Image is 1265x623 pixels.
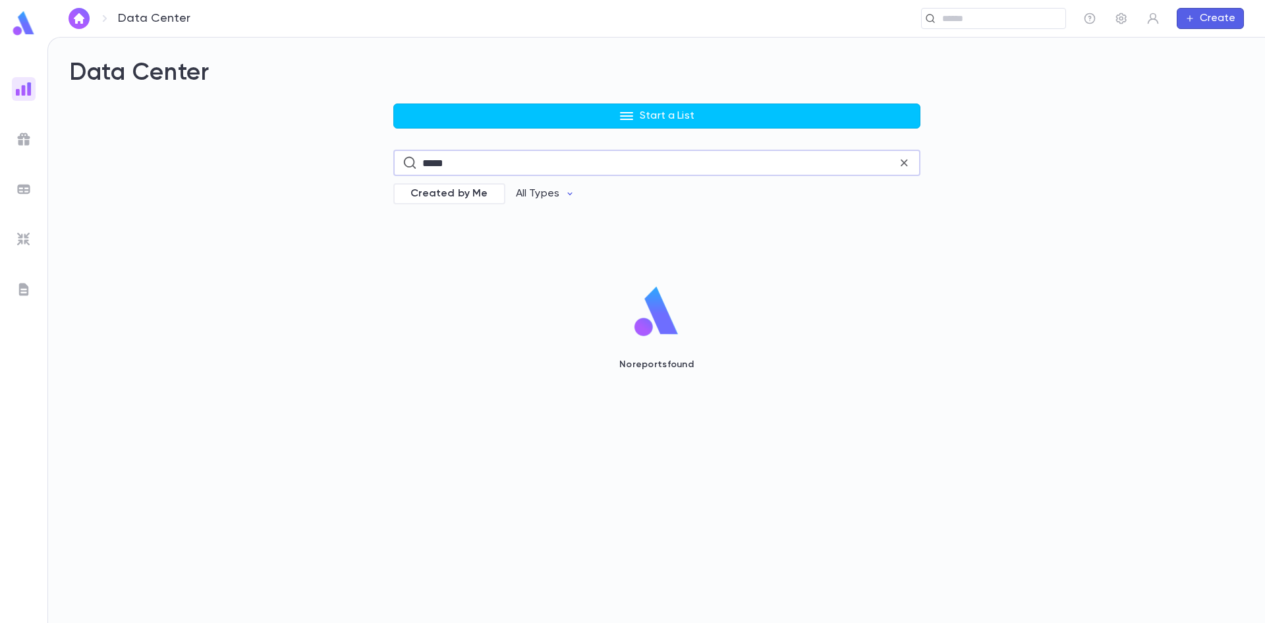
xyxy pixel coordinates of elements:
[16,231,32,247] img: imports_grey.530a8a0e642e233f2baf0ef88e8c9fcb.svg
[69,59,1244,88] h2: Data Center
[505,181,586,206] button: All Types
[118,11,190,26] p: Data Center
[1177,8,1244,29] button: Create
[629,285,683,338] img: logo
[11,11,37,36] img: logo
[516,187,559,200] p: All Types
[16,131,32,147] img: campaigns_grey.99e729a5f7ee94e3726e6486bddda8f1.svg
[16,282,32,297] img: letters_grey.7941b92b52307dd3b8a917253454ce1c.svg
[403,187,496,200] span: Created by Me
[393,104,920,129] button: Start a List
[640,109,694,123] p: Start a List
[619,359,694,370] p: No reports found
[71,13,87,24] img: home_white.a664292cf8c1dea59945f0da9f25487c.svg
[393,183,505,204] div: Created by Me
[16,81,32,97] img: reports_gradient.dbe2566a39951672bc459a78b45e2f92.svg
[16,181,32,197] img: batches_grey.339ca447c9d9533ef1741baa751efc33.svg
